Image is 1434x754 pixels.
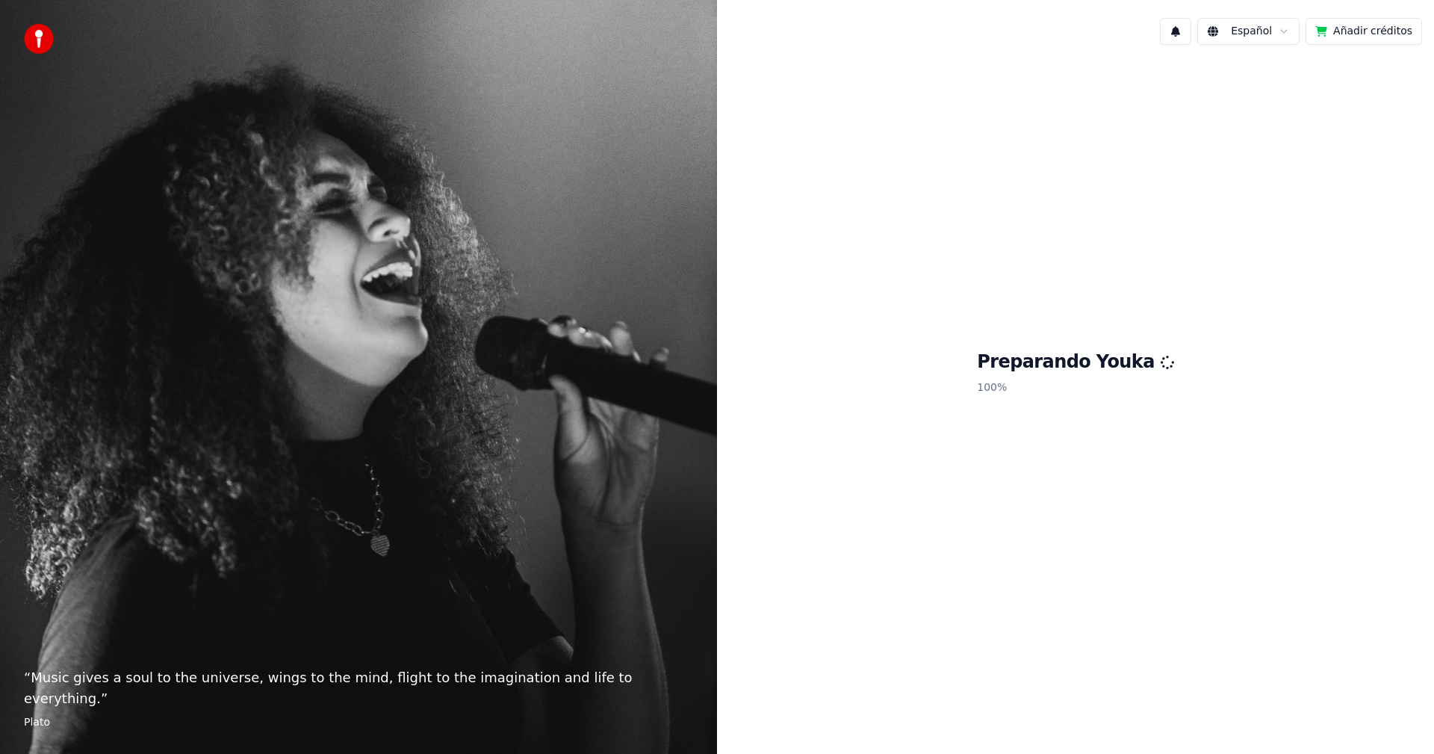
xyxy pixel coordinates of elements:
p: 100 % [977,374,1174,401]
footer: Plato [24,715,693,730]
h1: Preparando Youka [977,350,1174,374]
p: “ Music gives a soul to the universe, wings to the mind, flight to the imagination and life to ev... [24,667,693,709]
img: youka [24,24,54,54]
button: Añadir créditos [1306,18,1422,45]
